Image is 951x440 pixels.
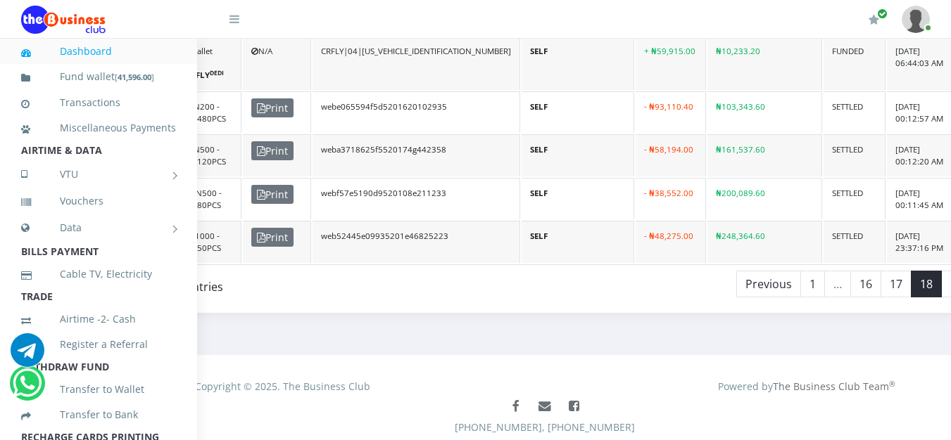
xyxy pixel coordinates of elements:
td: ₦161,537.60 [707,134,822,176]
small: [ ] [115,72,154,82]
a: Miscellaneous Payments [21,112,176,144]
b: CRONFLY [172,70,224,80]
img: Logo [21,6,106,34]
a: Dashboard [21,35,176,67]
td: ₦248,364.60 [707,221,822,263]
td: web52445e09935201e46825223 [313,221,520,263]
a: Transactions [21,86,176,119]
td: SETTLED [824,134,886,176]
td: FUNDED [824,36,886,90]
td: SELF [522,134,634,176]
sup: DEDI [210,69,224,77]
sup: ® [889,379,895,389]
a: Like The Business Club Page [503,394,529,420]
b: 41,596.00 [118,72,151,82]
a: Airtime -2- Cash [21,303,176,335]
div: Copyright © 2025. The Business Club [21,379,545,394]
a: Mail us [532,394,558,420]
a: 18 [911,271,942,297]
td: SELF [522,221,634,263]
a: Vouchers [21,185,176,217]
a: Previous [736,271,801,297]
a: 17 [881,271,912,297]
a: 1 [800,271,825,297]
td: - ₦48,275.00 [636,221,706,263]
td: webe065594f5d5201620102935 [313,91,520,134]
td: MTN NGN200 - 193.98 x 480PCS [153,91,241,134]
span: Renew/Upgrade Subscription [877,8,888,19]
a: Transfer to Bank [21,399,176,431]
td: SELF [522,91,634,134]
span: Print [251,185,294,204]
td: weba3718625f5520174g442358 [313,134,520,176]
a: Register a Referral [21,328,176,361]
td: CRFLY|04|[US_VEHICLE_IDENTIFICATION_NUMBER] [313,36,520,90]
i: Renew/Upgrade Subscription [869,14,879,25]
span: Print [251,98,294,117]
td: SETTLED [824,178,886,220]
td: ₦200,089.60 [707,178,822,220]
div: Showing 341 to 360 of 400 entries [45,269,451,296]
td: MTN NGN500 - 484.95 x 120PCS [153,134,241,176]
td: SELF [522,36,634,90]
a: Transfer to Wallet [21,373,176,406]
td: SETTLED [824,221,886,263]
a: The Business Club Team® [773,380,895,393]
a: Join The Business Club Group [561,394,587,420]
td: SETTLED [824,91,886,134]
td: Glo NGN1000 - 965.50 x 50PCS [153,221,241,263]
a: Fund wallet[41,596.00] [21,60,176,93]
a: Cable TV, Electricity [21,258,176,290]
a: Data [21,210,176,245]
td: SELF [522,178,634,220]
td: - ₦93,110.40 [636,91,706,134]
a: Chat for support [13,377,42,400]
td: webf57e5190d9520108e211233 [313,178,520,220]
a: VTU [21,157,176,192]
span: Print [251,228,294,247]
td: ₦10,233.20 [707,36,822,90]
a: Chat for support [11,344,44,367]
td: + ₦59,915.00 [636,36,706,90]
td: - ₦38,552.00 [636,178,706,220]
td: N/A [243,36,311,90]
td: Airtel NGN500 - 481.90 x 80PCS [153,178,241,220]
span: Print [251,141,294,160]
img: User [902,6,930,33]
td: Instant Wallet Funding via [153,36,241,90]
a: 16 [850,271,881,297]
td: ₦103,343.60 [707,91,822,134]
td: - ₦58,194.00 [636,134,706,176]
